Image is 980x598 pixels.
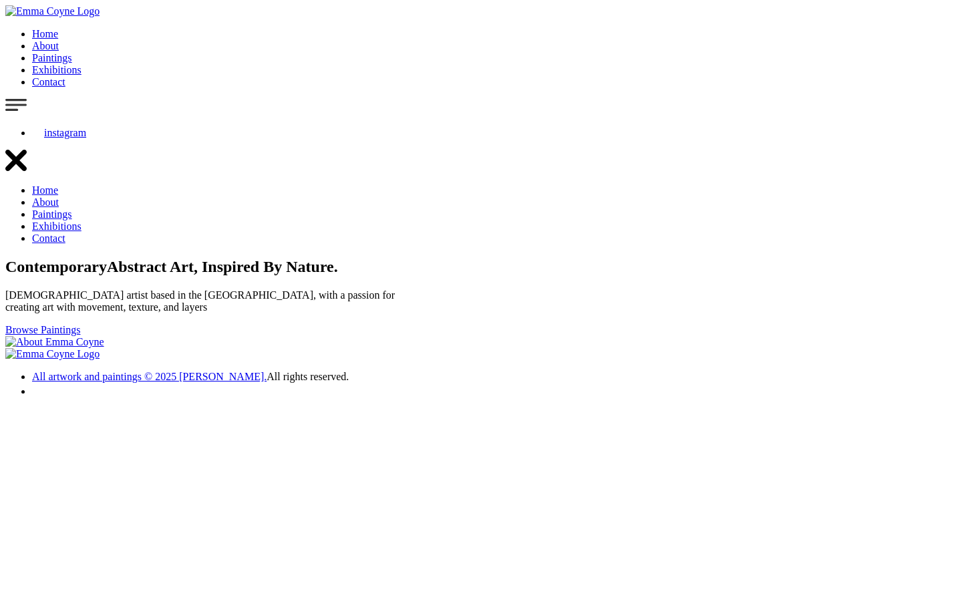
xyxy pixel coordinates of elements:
a: Contact [32,233,65,244]
a: All artwork and paintings © 2025 [PERSON_NAME]. [32,371,267,382]
h1: Contemporary , Inspired By Nature. [5,258,975,276]
a: Paintings [32,52,72,63]
a: Home [32,184,58,196]
img: Emma Coyne Logo [5,5,100,17]
a: Home [32,28,58,39]
a: Contact [32,76,65,88]
a: Browse Paintings [5,324,80,335]
a: Exhibitions [32,64,81,76]
a: instagram [32,127,86,138]
a: About [32,40,59,51]
a: Paintings [32,208,72,220]
img: Emma Coyne Logo [5,348,100,360]
p: [DEMOGRAPHIC_DATA] artist based in the [GEOGRAPHIC_DATA], with a passion for creating art with mo... [5,289,975,313]
span: Abstract Art [107,258,194,275]
li: All rights reserved. [32,371,975,383]
a: Exhibitions [32,220,81,232]
img: About Emma Coyne [5,336,104,348]
a: About [32,196,59,208]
